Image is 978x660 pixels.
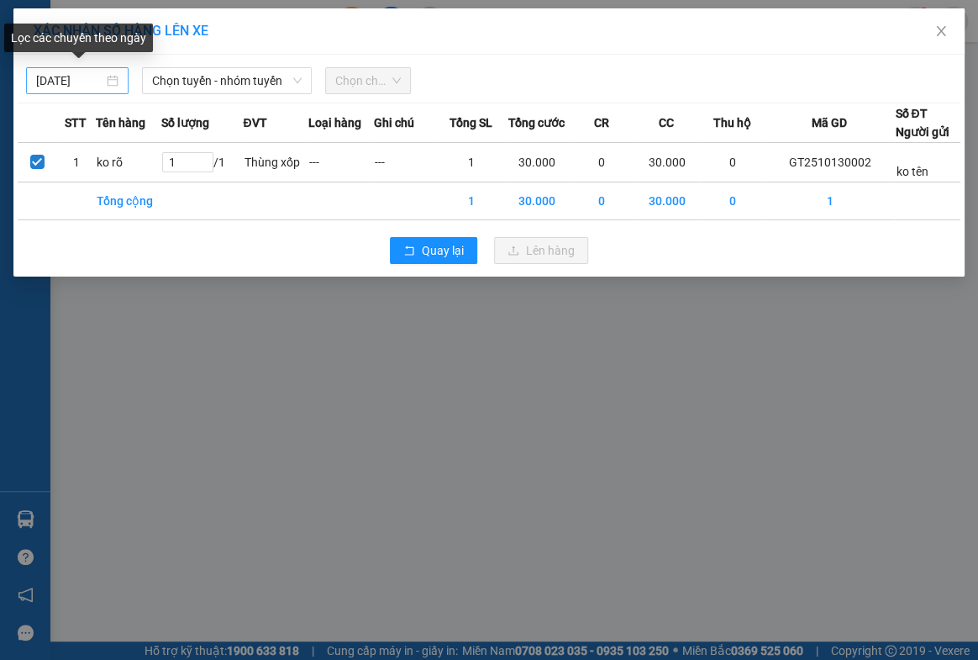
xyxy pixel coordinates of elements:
[712,114,750,132] span: Thu hộ
[243,114,266,132] span: ĐVT
[765,143,895,182] td: GT2510130002
[308,114,361,132] span: Loại hàng
[292,76,302,86] span: down
[36,71,103,90] input: 13/10/2025
[96,143,161,182] td: ko rõ
[308,143,374,182] td: ---
[895,104,949,141] div: Số ĐT Người gửi
[494,237,588,264] button: uploadLên hàng
[422,241,464,260] span: Quay lại
[812,114,847,132] span: Mã GD
[634,143,700,182] td: 30.000
[374,143,439,182] td: ---
[439,182,504,220] td: 1
[450,114,492,132] span: Tổng SL
[152,68,301,93] span: Chọn tuyến - nhóm tuyến
[569,143,634,182] td: 0
[65,114,87,132] span: STT
[374,114,414,132] span: Ghi chú
[896,165,928,178] span: ko tên
[57,143,97,182] td: 1
[4,24,153,52] div: Lọc các chuyến theo ngày
[161,114,209,132] span: Số lượng
[161,143,244,182] td: / 1
[504,182,570,220] td: 30.000
[699,143,765,182] td: 0
[439,143,504,182] td: 1
[634,182,700,220] td: 30.000
[569,182,634,220] td: 0
[934,24,948,38] span: close
[243,143,308,182] td: Thùng xốp
[765,182,895,220] td: 1
[96,114,145,132] span: Tên hàng
[699,182,765,220] td: 0
[918,8,965,55] button: Close
[508,114,565,132] span: Tổng cước
[504,143,570,182] td: 30.000
[96,182,161,220] td: Tổng cộng
[594,114,609,132] span: CR
[659,114,674,132] span: CC
[403,245,415,258] span: rollback
[390,237,477,264] button: rollbackQuay lại
[335,68,402,93] span: Chọn chuyến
